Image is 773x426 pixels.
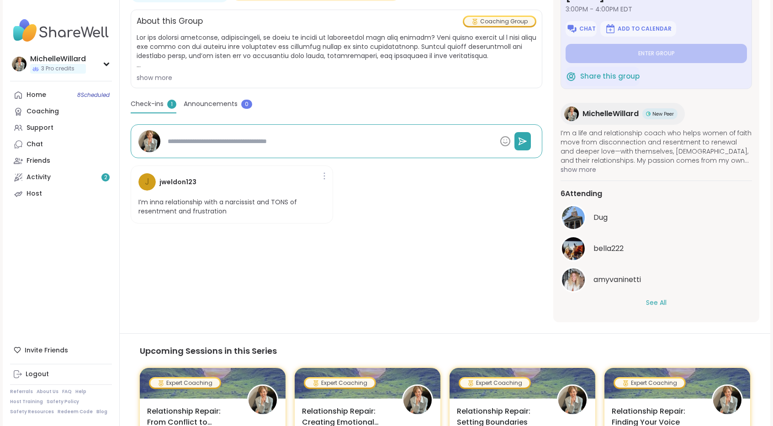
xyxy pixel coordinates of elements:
[593,274,641,285] span: amyvaninetti
[96,409,107,415] a: Blog
[10,366,112,383] a: Logout
[10,136,112,153] a: Chat
[561,188,602,199] span: 6 Attending
[12,57,26,71] img: MichelleWillard
[30,54,86,64] div: MichelleWillard
[566,44,747,63] button: Enter group
[566,21,597,37] button: Chat
[10,399,43,405] a: Host Training
[140,345,750,357] h3: Upcoming Sessions in this Series
[10,169,112,186] a: Activity2
[638,50,675,57] span: Enter group
[10,153,112,169] a: Friends
[159,177,196,187] h4: jweldon123
[10,409,54,415] a: Safety Resources
[600,21,676,37] button: Add to Calendar
[646,298,667,308] button: See All
[37,389,58,395] a: About Us
[460,378,529,388] div: Expert Coaching
[403,386,432,414] img: MichelleWillard
[26,123,53,133] div: Support
[561,165,752,174] span: show more
[713,386,741,414] img: MichelleWillard
[593,243,624,254] span: bella222
[26,140,43,149] div: Chat
[561,128,752,165] span: I’m a life and relationship coach who helps women of faith move from disconnection and resentment...
[562,237,585,260] img: bella222
[580,71,640,82] span: Share this group
[26,189,42,198] div: Host
[646,112,651,116] img: New Peer
[62,389,72,395] a: FAQ
[167,100,176,109] span: 1
[104,174,107,181] span: 2
[562,206,585,229] img: Dug
[138,130,160,152] img: MichelleWillard
[10,342,112,358] div: Invite Friends
[567,23,577,34] img: ShareWell Logomark
[582,108,639,119] span: MichelleWillard
[558,386,587,414] img: MichelleWillard
[464,17,535,26] div: Coaching Group
[561,205,752,230] a: DugDug
[137,33,536,69] span: Lor ips dolorsi ametconse, adipiscingeli, se doeiu te incidi ut laboreetdol magn aliq enimadm? Ve...
[566,71,577,82] img: ShareWell Logomark
[10,87,112,103] a: Home8Scheduled
[579,25,596,32] span: Chat
[561,267,752,293] a: amyvaninettiamyvaninetti
[241,100,252,109] span: 0
[26,107,59,116] div: Coaching
[593,212,608,223] span: Dug
[10,389,33,395] a: Referrals
[564,106,579,121] img: MichelleWillard
[566,5,747,14] span: 3:00PM - 4:00PM EDT
[137,16,203,27] h2: About this Group
[561,236,752,261] a: bella222bella222
[75,389,86,395] a: Help
[58,409,93,415] a: Redeem Code
[561,103,685,125] a: MichelleWillardMichelleWillardNew PeerNew Peer
[566,67,640,86] button: Share this group
[305,378,375,388] div: Expert Coaching
[137,73,536,82] div: show more
[26,173,51,182] div: Activity
[26,156,50,165] div: Friends
[10,15,112,47] img: ShareWell Nav Logo
[10,186,112,202] a: Host
[249,386,277,414] img: MichelleWillard
[47,399,79,405] a: Safety Policy
[605,23,616,34] img: ShareWell Logomark
[618,25,672,32] span: Add to Calendar
[184,99,238,109] span: Announcements
[652,111,674,117] span: New Peer
[77,91,110,99] span: 8 Scheduled
[10,120,112,136] a: Support
[615,378,684,388] div: Expert Coaching
[10,103,112,120] a: Coaching
[562,268,585,291] img: amyvaninetti
[26,370,49,379] div: Logout
[41,65,74,73] span: 3 Pro credits
[150,378,220,388] div: Expert Coaching
[145,176,149,189] span: j
[138,198,325,216] p: I’m inna relationship with a narcissist and TONS of resentment and frustration
[26,91,46,100] div: Home
[131,99,164,109] span: Check-ins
